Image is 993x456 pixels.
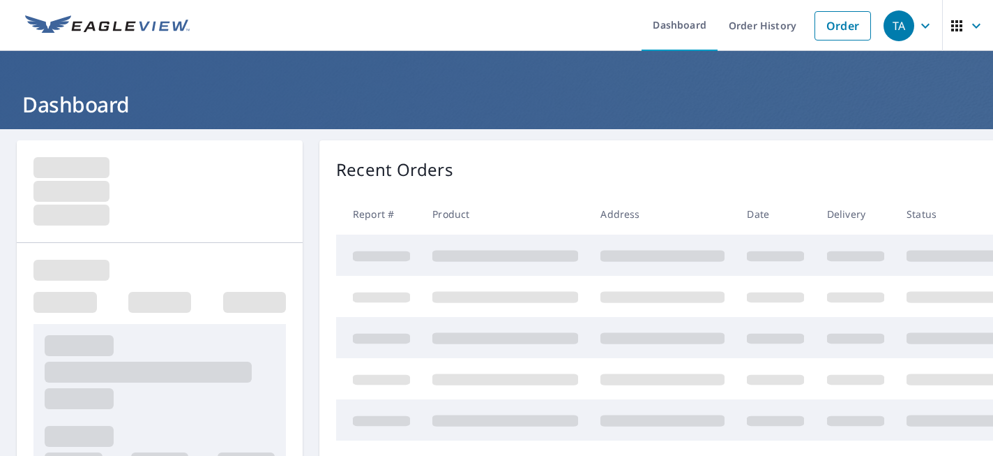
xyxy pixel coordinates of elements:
[17,90,976,119] h1: Dashboard
[589,193,736,235] th: Address
[25,15,190,36] img: EV Logo
[884,10,914,41] div: TA
[336,157,453,182] p: Recent Orders
[816,193,895,235] th: Delivery
[421,193,589,235] th: Product
[736,193,815,235] th: Date
[336,193,421,235] th: Report #
[814,11,871,41] a: Order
